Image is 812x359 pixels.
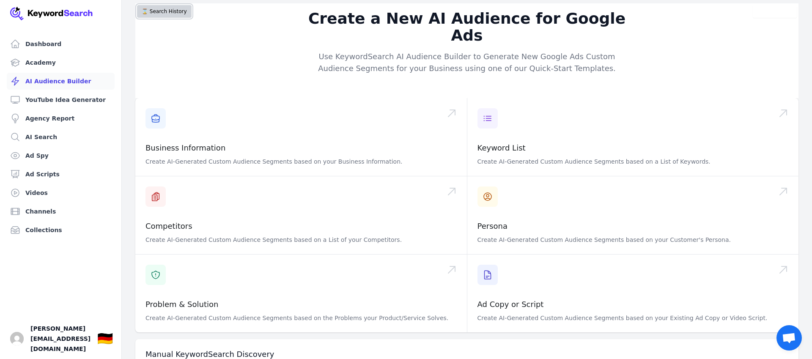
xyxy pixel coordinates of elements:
a: AI Audience Builder [7,73,115,90]
a: Ad Copy or Script [477,300,544,309]
a: Keyword List [477,143,526,152]
a: Ad Scripts [7,166,115,183]
a: Ad Spy [7,147,115,164]
div: 🇩🇪 [97,331,113,346]
a: YouTube Idea Generator [7,91,115,108]
p: Use KeywordSearch AI Audience Builder to Generate New Google Ads Custom Audience Segments for you... [304,51,629,74]
button: Open user button [10,332,24,345]
a: Agency Report [7,110,115,127]
div: Chat öffnen [776,325,802,351]
a: Dashboard [7,36,115,52]
a: Collections [7,222,115,238]
a: Academy [7,54,115,71]
span: [PERSON_NAME][EMAIL_ADDRESS][DOMAIN_NAME] [30,323,91,354]
button: 🇩🇪 [97,330,113,347]
a: Videos [7,184,115,201]
h2: Create a New AI Audience for Google Ads [304,10,629,44]
a: Channels [7,203,115,220]
a: Persona [477,222,508,230]
button: ⌛️ Search History [137,5,192,18]
a: Problem & Solution [145,300,218,309]
img: Your Company [10,7,93,20]
a: AI Search [7,129,115,145]
button: Video Tutorial [753,5,797,18]
a: Business Information [145,143,225,152]
a: Competitors [145,222,192,230]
